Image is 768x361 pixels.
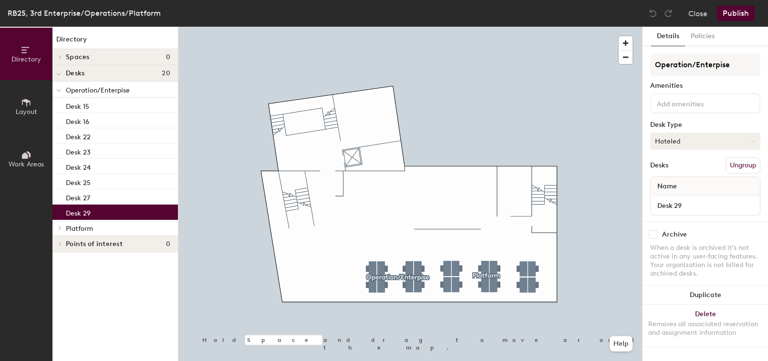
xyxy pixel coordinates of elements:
button: Duplicate [643,286,768,305]
div: RB25, 3rd Enterprise/Operations/Platform [8,7,161,19]
div: Amenities [650,82,760,90]
button: Help [610,336,633,351]
span: Points of interest [66,240,123,248]
span: Work Areas [9,160,44,168]
span: Directory [11,55,41,63]
input: Unnamed desk [653,199,758,212]
div: Desk Type [650,121,760,129]
p: Desk 27 [66,191,90,202]
span: 0 [166,53,170,61]
div: Removes all associated reservation and assignment information [648,320,762,337]
img: Redo [664,9,673,18]
button: DeleteRemoves all associated reservation and assignment information [643,305,768,347]
button: Details [651,27,685,46]
div: Desks [650,162,668,169]
span: 0 [166,240,170,248]
p: Desk 29 [66,206,91,217]
div: When a desk is archived it's not active in any user-facing features. Your organization is not bil... [650,244,760,278]
span: 20 [162,70,170,77]
button: Publish [717,6,755,21]
p: Desk 23 [66,145,91,156]
div: Archive [662,231,687,238]
img: Undo [648,9,658,18]
h1: Directory [52,34,178,49]
p: Desk 22 [66,130,91,141]
span: Name [653,178,682,195]
span: Desks [66,70,84,77]
button: Ungroup [726,157,760,174]
span: Operation/Enterpise [66,86,130,94]
span: Platform [66,225,93,233]
button: Close [688,6,707,21]
button: Hoteled [650,133,760,150]
span: Spaces [66,53,90,61]
p: Desk 25 [66,176,91,187]
p: Desk 16 [66,115,89,126]
p: Desk 24 [66,161,91,172]
input: Add amenities [655,97,741,109]
span: Layout [16,108,37,116]
p: Desk 15 [66,100,89,111]
button: Policies [685,27,720,46]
